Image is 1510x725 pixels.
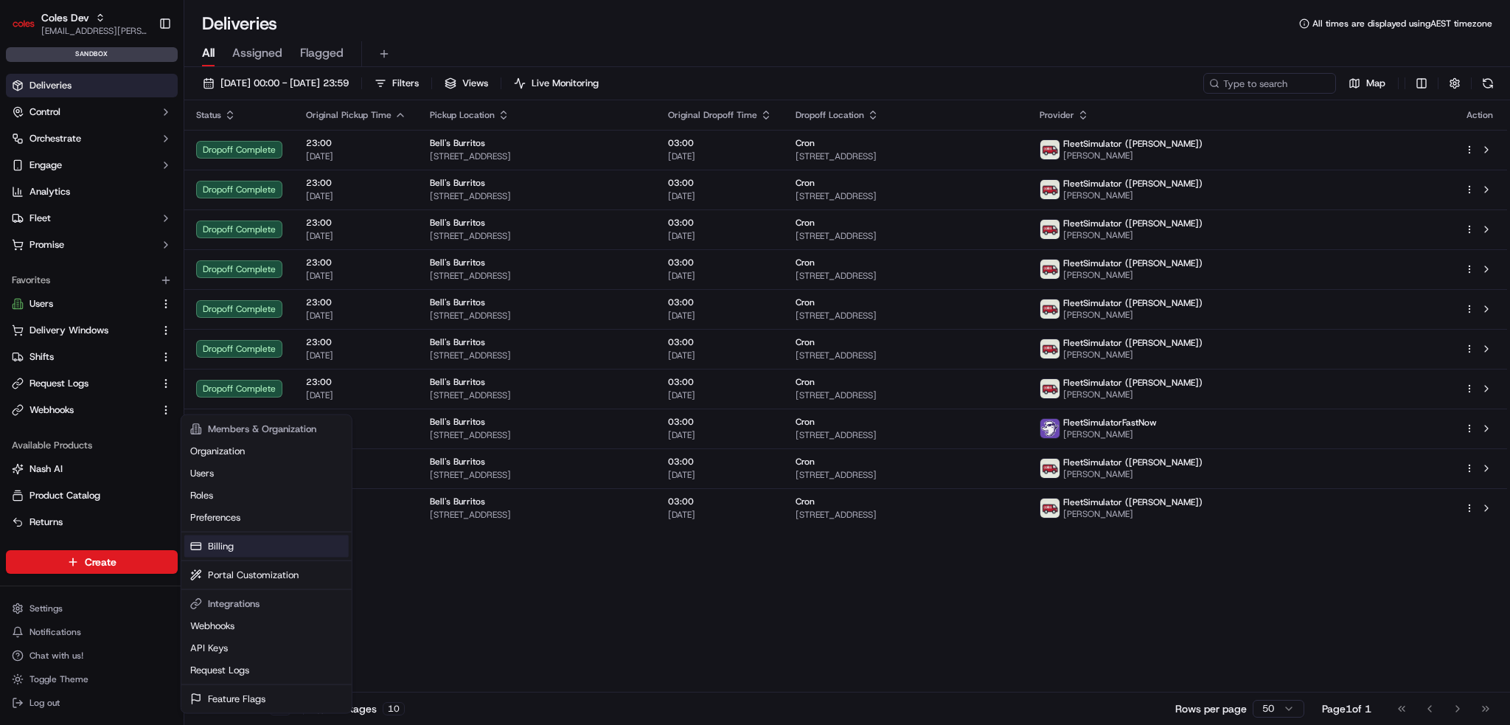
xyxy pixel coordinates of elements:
[147,250,178,261] span: Pylon
[15,215,27,227] div: 📗
[125,215,136,227] div: 💻
[104,249,178,261] a: Powered byPylon
[29,214,113,229] span: Knowledge Base
[15,141,41,167] img: 1736555255976-a54dd68f-1ca7-489b-9aae-adbdc363a1c4
[184,507,349,529] a: Preferences
[184,485,349,507] a: Roles
[50,156,187,167] div: We're available if you need us!
[15,15,44,44] img: Nash
[9,208,119,235] a: 📗Knowledge Base
[184,659,349,681] a: Request Logs
[50,141,242,156] div: Start new chat
[184,564,349,586] a: Portal Customization
[15,59,268,83] p: Welcome 👋
[184,440,349,462] a: Organization
[251,145,268,163] button: Start new chat
[184,418,349,440] div: Members & Organization
[184,462,349,485] a: Users
[184,535,349,558] a: Billing
[119,208,243,235] a: 💻API Documentation
[184,593,349,615] div: Integrations
[184,688,349,710] a: Feature Flags
[139,214,237,229] span: API Documentation
[184,615,349,637] a: Webhooks
[184,637,349,659] a: API Keys
[38,95,265,111] input: Got a question? Start typing here...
